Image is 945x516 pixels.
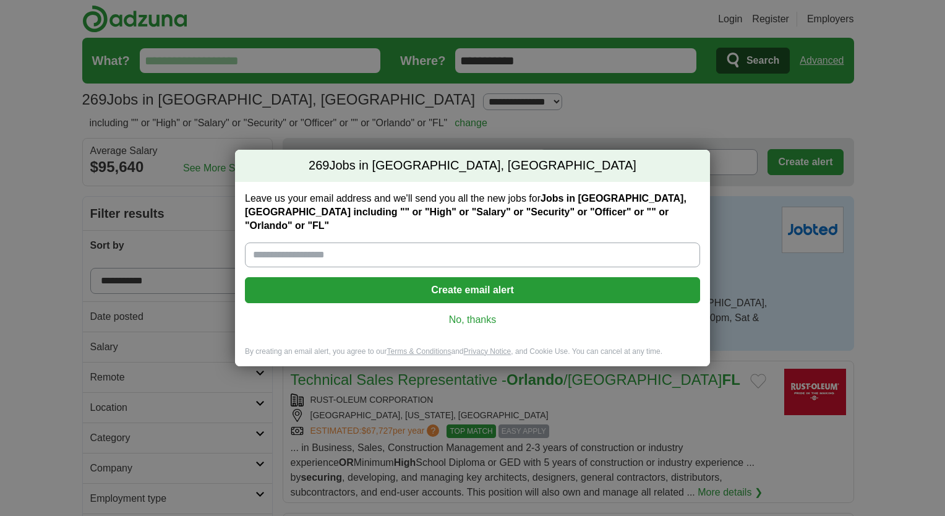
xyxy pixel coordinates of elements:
label: Leave us your email address and we'll send you all the new jobs for [245,192,700,233]
a: No, thanks [255,313,690,327]
button: Create email alert [245,277,700,303]
div: By creating an email alert, you agree to our and , and Cookie Use. You can cancel at any time. [235,346,710,367]
a: Terms & Conditions [387,347,451,356]
h2: Jobs in [GEOGRAPHIC_DATA], [GEOGRAPHIC_DATA] [235,150,710,182]
span: 269 [309,157,329,174]
strong: Jobs in [GEOGRAPHIC_DATA], [GEOGRAPHIC_DATA] including "" or "High" or "Salary" or "Security" or ... [245,193,686,231]
a: Privacy Notice [464,347,511,356]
